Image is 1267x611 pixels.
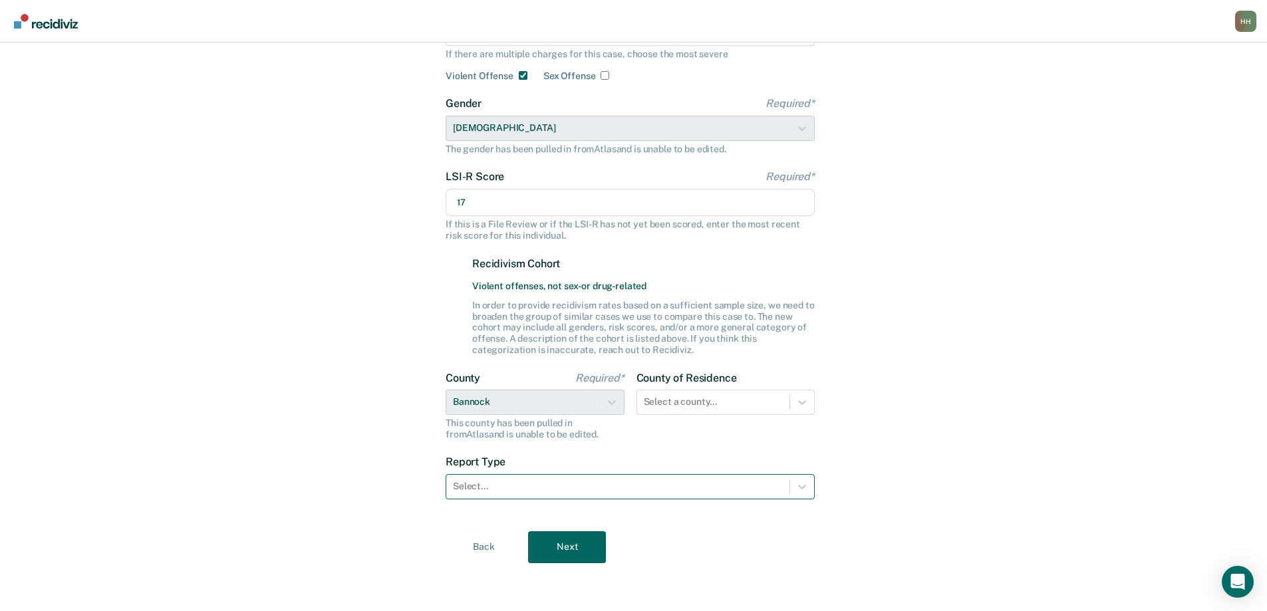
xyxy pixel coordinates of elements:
[1222,566,1254,598] div: Open Intercom Messenger
[445,531,523,563] button: Back
[446,70,513,82] label: Violent Offense
[1235,11,1256,32] button: Profile dropdown button
[446,372,625,384] label: County
[14,14,78,29] img: Recidiviz
[446,418,625,440] div: This county has been pulled in from Atlas and is unable to be edited.
[446,455,815,468] label: Report Type
[446,97,815,110] label: Gender
[472,300,815,356] div: In order to provide recidivism rates based on a sufficient sample size, we need to broaden the gr...
[446,144,815,155] div: The gender has been pulled in from Atlas and is unable to be edited.
[472,257,815,270] label: Recidivism Cohort
[636,372,815,384] label: County of Residence
[766,97,815,110] span: Required*
[528,531,606,563] button: Next
[472,281,815,292] span: Violent offenses, not sex- or drug-related
[446,49,815,60] div: If there are multiple charges for this case, choose the most severe
[766,170,815,183] span: Required*
[446,219,815,241] div: If this is a File Review or if the LSI-R has not yet been scored, enter the most recent risk scor...
[446,170,815,183] label: LSI-R Score
[575,372,625,384] span: Required*
[543,70,595,82] label: Sex Offense
[1235,11,1256,32] div: H H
